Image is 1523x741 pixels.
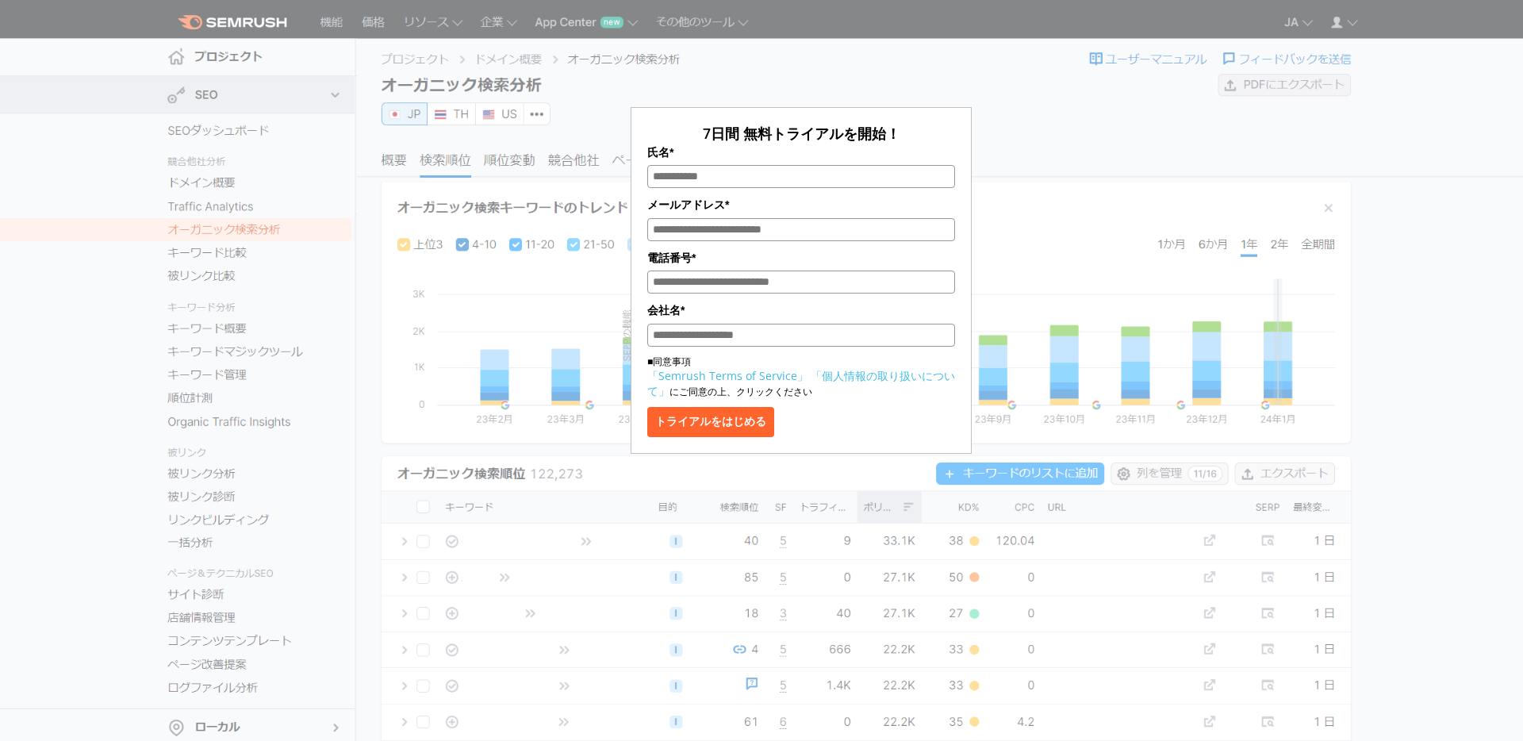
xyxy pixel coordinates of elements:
label: 電話番号* [647,249,955,267]
p: ■同意事項 にご同意の上、クリックください [647,355,955,399]
button: トライアルをはじめる [647,407,774,437]
a: 「Semrush Terms of Service」 [647,368,808,383]
span: 7日間 無料トライアルを開始！ [703,124,900,143]
a: 「個人情報の取り扱いについて」 [647,368,955,398]
label: メールアドレス* [647,196,955,213]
